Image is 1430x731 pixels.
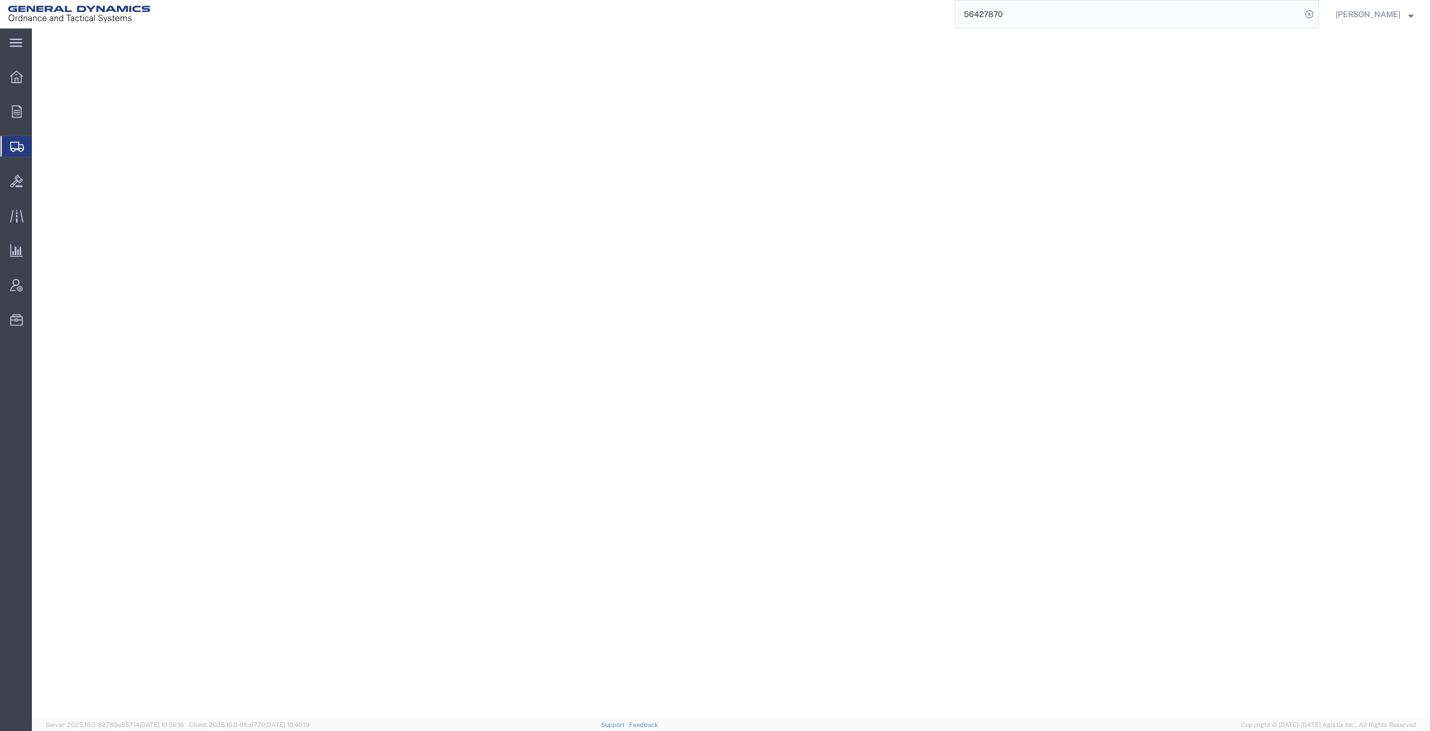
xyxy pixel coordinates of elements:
[32,28,1430,719] iframe: FS Legacy Container
[46,721,184,728] span: Server: 2025.16.0-82789e55714
[139,721,184,728] span: [DATE] 10:56:16
[955,1,1301,28] input: Search for shipment number, reference number
[189,721,310,728] span: Client: 2025.16.0-8fc0770
[629,721,658,728] a: Feedback
[1335,7,1414,21] button: [PERSON_NAME]
[8,6,150,23] img: logo
[1336,8,1400,20] span: Russell Borum
[601,721,630,728] a: Support
[265,721,310,728] span: [DATE] 10:40:19
[1241,720,1416,730] span: Copyright © [DATE]-[DATE] Agistix Inc., All Rights Reserved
